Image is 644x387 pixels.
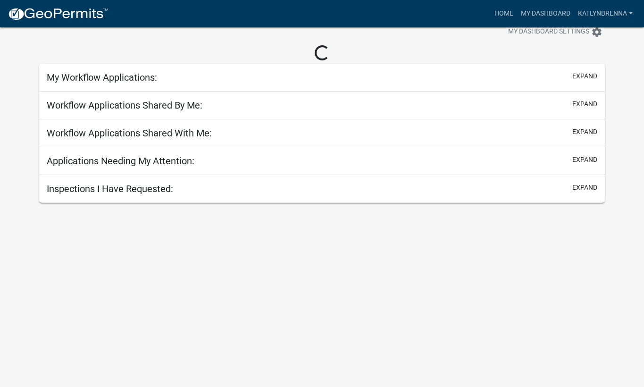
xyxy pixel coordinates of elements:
[47,155,194,167] h5: Applications Needing My Attention:
[574,5,636,23] a: katlynbrenna
[572,183,597,193] button: expand
[572,127,597,137] button: expand
[517,5,574,23] a: My Dashboard
[47,72,157,83] h5: My Workflow Applications:
[501,23,610,41] button: My Dashboard Settingssettings
[491,5,517,23] a: Home
[508,26,589,38] span: My Dashboard Settings
[47,100,202,111] h5: Workflow Applications Shared By Me:
[47,127,212,139] h5: Workflow Applications Shared With Me:
[591,26,602,38] i: settings
[572,99,597,109] button: expand
[47,183,173,194] h5: Inspections I Have Requested:
[572,155,597,165] button: expand
[572,71,597,81] button: expand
